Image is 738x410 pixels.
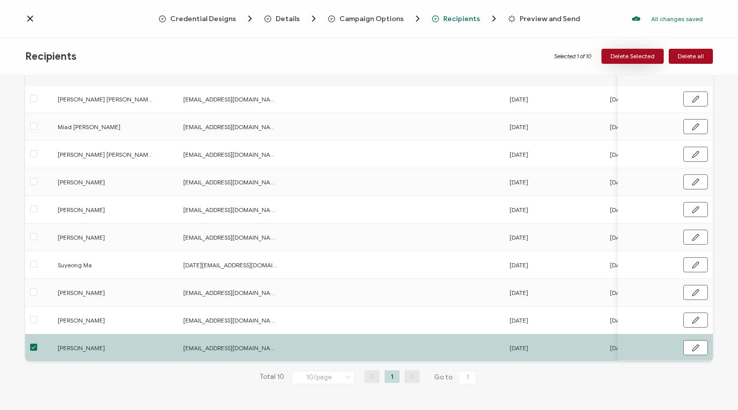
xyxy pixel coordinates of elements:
span: Recipients [443,15,480,23]
span: [PERSON_NAME] [58,204,153,216]
span: [DATE] [510,176,528,188]
span: [DATE] [510,204,528,216]
span: [PERSON_NAME] [58,176,153,188]
span: [DATE] [510,121,528,133]
input: Select [292,371,354,384]
span: [DATE] [510,149,528,160]
p: All changes saved [651,15,703,23]
span: [PERSON_NAME] [58,232,153,243]
span: [DATE] [610,93,629,105]
span: [PERSON_NAME] [58,287,153,298]
span: [DATE] [510,93,528,105]
span: [DATE] [510,259,528,271]
span: Recipients [25,50,76,63]
span: [EMAIL_ADDRESS][DOMAIN_NAME] [183,342,279,354]
span: [DATE] [610,259,629,271]
span: [DATE] [510,287,528,298]
span: Credential Designs [170,15,236,23]
span: [PERSON_NAME] [PERSON_NAME] [58,149,153,160]
span: Credential Designs [159,14,255,24]
iframe: Chat Widget [688,362,738,410]
button: Delete all [669,49,713,64]
span: [DATE] [610,232,629,243]
span: [EMAIL_ADDRESS][DOMAIN_NAME] [183,287,279,298]
span: Selected 1 of 10 [554,52,591,61]
li: 1 [385,370,400,383]
span: Details [276,15,300,23]
span: [DATE] [610,287,629,298]
span: [DATE] [610,149,629,160]
span: [PERSON_NAME] [58,315,153,326]
span: [EMAIL_ADDRESS][DOMAIN_NAME] [183,93,279,105]
span: Delete Selected [610,53,655,59]
span: [DATE] [610,121,629,133]
span: Delete all [678,53,704,59]
span: [EMAIL_ADDRESS][DOMAIN_NAME] [183,315,279,326]
div: Виджет чата [688,362,738,410]
span: [DATE][EMAIL_ADDRESS][DOMAIN_NAME] [183,259,279,271]
span: Preview and Send [520,15,580,23]
span: [DATE] [610,342,629,354]
span: [EMAIL_ADDRESS][DOMAIN_NAME] [183,121,279,133]
span: [PERSON_NAME] [58,342,153,354]
span: [DATE] [610,176,629,188]
span: [PERSON_NAME] [PERSON_NAME] [58,93,153,105]
span: Go to [434,370,478,384]
span: Details [264,14,319,24]
span: [DATE] [510,232,528,243]
span: Recipients [432,14,499,24]
span: Campaign Options [328,14,423,24]
span: [DATE] [610,204,629,216]
span: [EMAIL_ADDRESS][DOMAIN_NAME] [183,204,279,216]
span: [EMAIL_ADDRESS][DOMAIN_NAME] [183,149,279,160]
span: [EMAIL_ADDRESS][DOMAIN_NAME] [183,176,279,188]
div: Breadcrumb [159,14,580,24]
span: Preview and Send [508,15,580,23]
span: Total 10 [260,370,284,384]
span: [EMAIL_ADDRESS][DOMAIN_NAME] [183,232,279,243]
span: [DATE] [510,342,528,354]
span: [DATE] [610,315,629,326]
span: Campaign Options [339,15,404,23]
span: Suyeong Ma [58,259,153,271]
span: Miad [PERSON_NAME] [58,121,153,133]
button: Delete Selected [601,49,664,64]
span: [DATE] [510,315,528,326]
